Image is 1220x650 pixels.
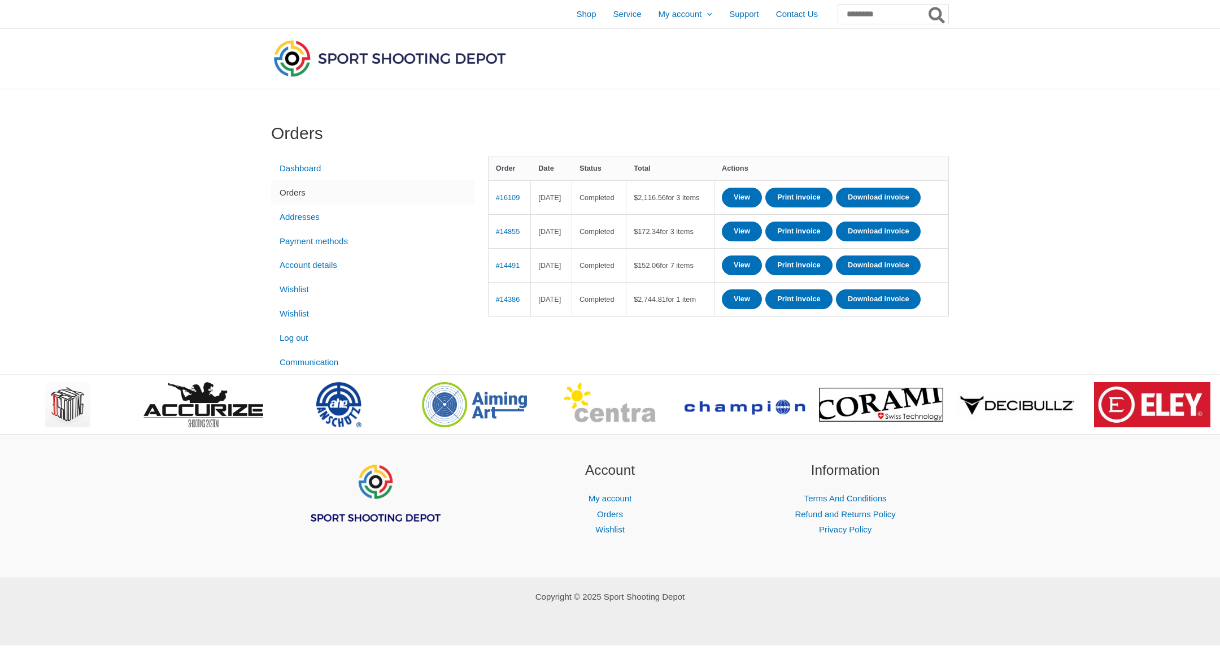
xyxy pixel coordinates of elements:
a: Orders [597,509,623,519]
a: Print invoice order number 14386 [765,289,833,309]
span: Actions [722,164,748,172]
span: 2,744.81 [634,295,666,304]
aside: Footer Widget 2 [507,460,714,538]
span: Order [496,164,516,172]
h2: Information [742,460,949,481]
span: Status [579,164,602,172]
a: View order 14386 [722,289,762,309]
span: Total [634,164,651,172]
a: Download invoice order number 14386 [836,289,921,309]
time: [DATE] [538,193,561,202]
span: 152.06 [634,261,660,270]
a: View order number 16109 [496,193,520,202]
span: $ [634,193,638,202]
td: Completed [572,282,626,316]
a: Payment methods [271,229,474,253]
a: Privacy Policy [819,525,872,534]
td: Completed [572,248,626,282]
td: Completed [572,214,626,248]
a: My account [589,493,632,503]
time: [DATE] [538,261,561,270]
a: View order number 14491 [496,261,520,270]
td: Completed [572,180,626,214]
img: Sport Shooting Depot [271,37,508,79]
button: Search [926,5,948,24]
a: Refund and Returns Policy [795,509,895,519]
td: for 3 items [626,180,714,214]
a: Log out [271,326,474,350]
nav: Account [507,491,714,538]
td: for 1 item [626,282,714,316]
a: Download invoice order number 14491 [836,255,921,275]
a: Terms And Conditions [804,493,887,503]
a: Print invoice order number 14491 [765,255,833,275]
img: brand logo [1094,382,1210,427]
a: View order number 14855 [496,227,520,236]
span: $ [634,227,638,236]
p: Copyright © 2025 Sport Shooting Depot [271,589,949,605]
a: Print invoice order number 14855 [765,222,833,241]
a: Addresses [271,205,474,229]
a: View order number 14386 [496,295,520,304]
td: for 7 items [626,248,714,282]
td: for 3 items [626,214,714,248]
a: View order 14491 [722,255,762,275]
span: $ [634,261,638,270]
a: Wishlist [271,302,474,326]
a: View order 16109 [722,188,762,207]
a: Orders [271,180,474,205]
a: View order 14855 [722,222,762,241]
span: Date [538,164,554,172]
a: Communication [271,350,474,374]
a: Print invoice order number 16109 [765,188,833,207]
a: Download invoice order number 14855 [836,222,921,241]
h2: Account [507,460,714,481]
a: Account details [271,253,474,278]
span: 172.34 [634,227,660,236]
nav: Information [742,491,949,538]
span: $ [634,295,638,304]
a: Download invoice order number 16109 [836,188,921,207]
a: Wishlist [595,525,625,534]
time: [DATE] [538,295,561,304]
time: [DATE] [538,227,561,236]
a: Wishlist [271,278,474,302]
aside: Footer Widget 3 [742,460,949,538]
span: 2,116.56 [634,193,666,202]
h1: Orders [271,123,949,144]
nav: Account pages [271,157,474,375]
aside: Footer Widget 1 [271,460,478,552]
a: Dashboard [271,157,474,181]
